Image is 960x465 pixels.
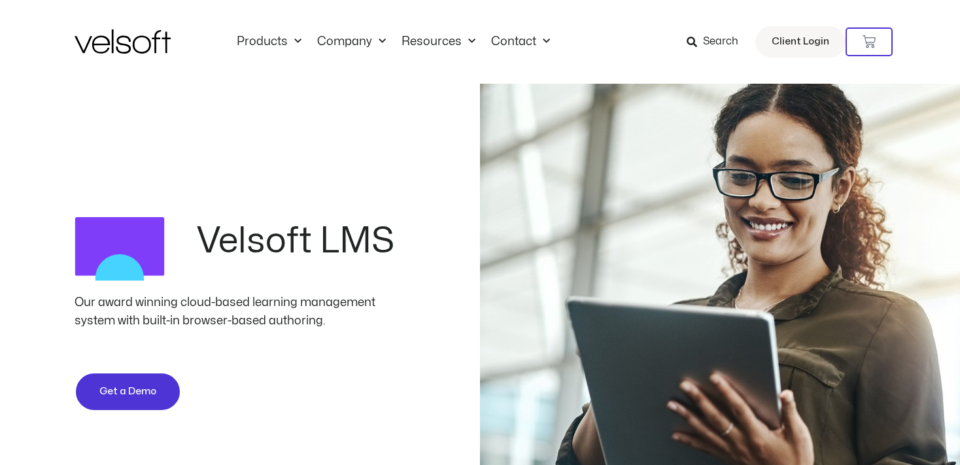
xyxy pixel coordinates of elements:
[75,372,181,411] a: Get a Demo
[75,204,165,294] img: LMS Logo
[755,26,846,58] a: Client Login
[75,29,171,54] img: Velsoft Training Materials
[229,35,309,49] a: ProductsMenu Toggle
[687,31,747,53] a: Search
[309,35,394,49] a: CompanyMenu Toggle
[75,294,405,330] div: Our award winning cloud-based learning management system with built-in browser-based authoring.
[703,33,738,50] span: Search
[772,33,829,50] span: Client Login
[197,224,405,259] h2: Velsoft LMS
[483,35,558,49] a: ContactMenu Toggle
[394,35,483,49] a: ResourcesMenu Toggle
[99,384,156,400] span: Get a Demo
[229,35,558,49] nav: Menu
